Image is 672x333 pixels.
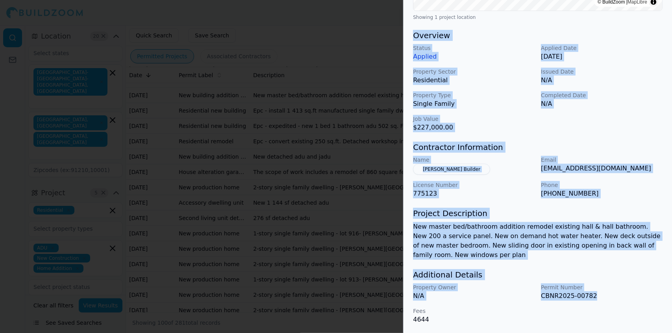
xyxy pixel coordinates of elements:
p: N/A [541,76,663,85]
p: Single Family [413,99,535,109]
p: Email [541,156,663,164]
p: Property Owner [413,283,535,291]
p: CBNR2025-00782 [541,291,663,301]
p: Applied Date [541,44,663,52]
p: [PHONE_NUMBER] [541,189,663,198]
p: [DATE] [541,52,663,61]
p: Phone [541,181,663,189]
p: Fees [413,307,535,315]
p: 4644 [413,315,535,324]
button: [PERSON_NAME] Builder [413,164,490,175]
p: [EMAIL_ADDRESS][DOMAIN_NAME] [541,164,663,173]
p: Issued Date [541,68,663,76]
div: Showing 1 project location [413,14,663,20]
p: License Number [413,181,535,189]
p: $227,000.00 [413,123,535,132]
p: Residential [413,76,535,85]
p: Property Sector [413,68,535,76]
h3: Overview [413,30,663,41]
p: Applied [413,52,535,61]
p: Status [413,44,535,52]
h3: Additional Details [413,269,663,280]
p: Completed Date [541,91,663,99]
p: Property Type [413,91,535,99]
p: N/A [541,99,663,109]
p: Permit Number [541,283,663,291]
p: 775123 [413,189,535,198]
p: New master bed/bathroom addition remodel existing hall & hall bathroom. New 200 a service panel. ... [413,222,663,260]
p: N/A [413,291,535,301]
h3: Contractor Information [413,142,663,153]
p: Job Value [413,115,535,123]
h3: Project Description [413,208,663,219]
p: Name [413,156,535,164]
